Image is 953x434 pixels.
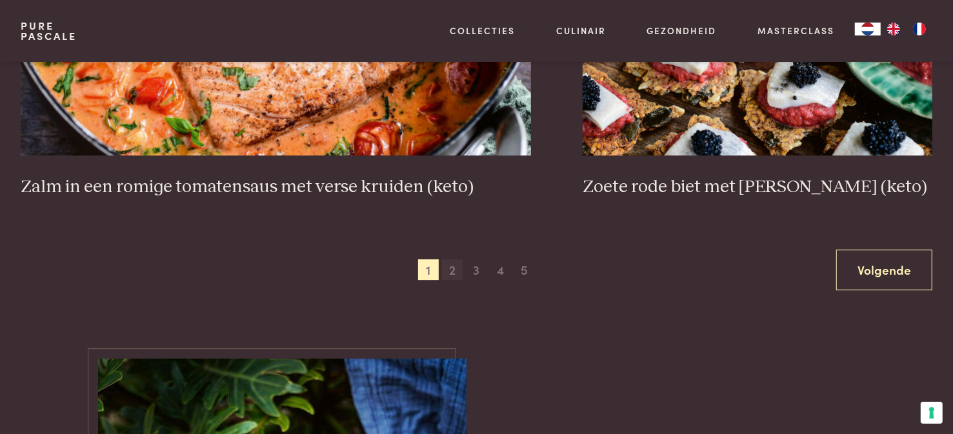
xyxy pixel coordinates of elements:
a: Collecties [450,24,515,37]
a: Volgende [836,250,932,290]
span: 3 [466,259,487,280]
span: 5 [514,259,535,280]
a: Gezondheid [647,24,717,37]
span: 1 [418,259,439,280]
h3: Zalm in een romige tomatensaus met verse kruiden (keto) [21,176,531,199]
a: NL [855,23,881,35]
a: Masterclass [757,24,834,37]
a: PurePascale [21,21,77,41]
span: 2 [442,259,463,280]
ul: Language list [881,23,932,35]
h3: Zoete rode biet met [PERSON_NAME] (keto) [583,176,932,199]
aside: Language selected: Nederlands [855,23,932,35]
a: EN [881,23,907,35]
div: Language [855,23,881,35]
button: Uw voorkeuren voor toestemming voor trackingtechnologieën [921,402,943,424]
span: 4 [490,259,511,280]
a: FR [907,23,932,35]
a: Culinair [556,24,606,37]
